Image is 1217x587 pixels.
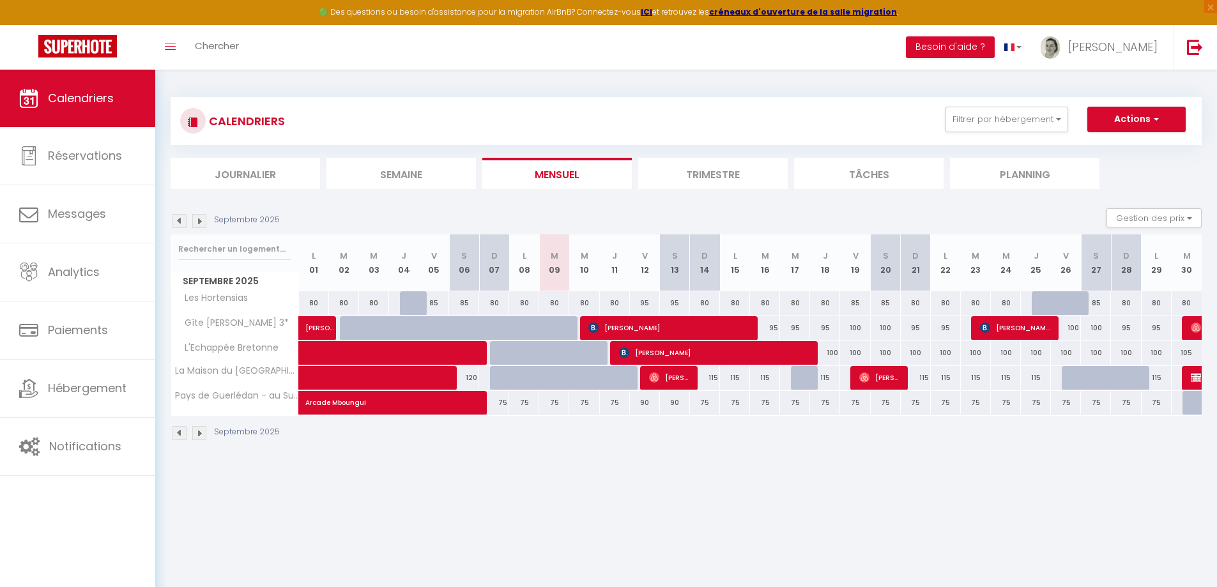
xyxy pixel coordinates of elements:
div: 80 [569,291,599,315]
div: 115 [1142,366,1172,390]
span: Septembre 2025 [171,272,298,291]
abbr: L [1154,250,1158,262]
div: 75 [479,391,509,415]
span: [PERSON_NAME] [1068,39,1158,55]
span: [PERSON_NAME] [649,365,689,390]
div: 100 [901,341,931,365]
p: Septembre 2025 [214,426,280,438]
th: 07 [479,234,509,291]
strong: ICI [641,6,652,17]
div: 75 [720,391,750,415]
th: 26 [1051,234,1081,291]
abbr: M [792,250,799,262]
div: 85 [1081,291,1111,315]
div: 75 [871,391,901,415]
li: Planning [950,158,1099,189]
div: 95 [931,316,961,340]
a: créneaux d'ouverture de la salle migration [709,6,897,17]
span: Pays de Guerlédan - au Sud des Côtes d'Armor [173,391,301,400]
div: 75 [1081,391,1111,415]
th: 22 [931,234,961,291]
div: 100 [1081,316,1111,340]
span: [PERSON_NAME] [619,340,809,365]
th: 03 [359,234,389,291]
div: 100 [1051,316,1081,340]
div: 95 [1142,316,1172,340]
div: 75 [539,391,569,415]
div: 115 [961,366,991,390]
div: 80 [1142,291,1172,315]
div: 100 [991,341,1021,365]
span: Calendriers [48,90,114,106]
div: 100 [1111,341,1141,365]
th: 30 [1172,234,1202,291]
abbr: S [1093,250,1099,262]
span: [PERSON_NAME] [305,309,335,333]
div: 100 [840,341,870,365]
div: 100 [1021,341,1051,365]
th: 11 [600,234,630,291]
div: 100 [931,341,961,365]
img: Super Booking [38,35,117,57]
div: 105 [1172,341,1202,365]
div: 75 [750,391,780,415]
div: 80 [299,291,329,315]
div: 85 [419,291,449,315]
span: Les Hortensias [173,291,251,305]
th: 15 [720,234,750,291]
li: Journalier [171,158,320,189]
p: Septembre 2025 [214,214,280,226]
th: 09 [539,234,569,291]
th: 25 [1021,234,1051,291]
abbr: M [1183,250,1191,262]
th: 16 [750,234,780,291]
th: 02 [329,234,359,291]
div: 75 [1142,391,1172,415]
button: Actions [1087,107,1186,132]
div: 100 [1051,341,1081,365]
div: 115 [810,366,840,390]
div: 85 [871,291,901,315]
abbr: J [612,250,617,262]
div: 85 [449,291,479,315]
th: 21 [901,234,931,291]
span: Réservations [48,148,122,164]
li: Semaine [326,158,476,189]
div: 80 [690,291,720,315]
div: 80 [991,291,1021,315]
li: Mensuel [482,158,632,189]
abbr: S [672,250,678,262]
div: 80 [961,291,991,315]
div: 115 [720,366,750,390]
h3: CALENDRIERS [206,107,285,135]
th: 14 [690,234,720,291]
abbr: L [733,250,737,262]
abbr: M [370,250,378,262]
li: Trimestre [638,158,788,189]
div: 95 [780,316,810,340]
div: 115 [690,366,720,390]
th: 27 [1081,234,1111,291]
th: 29 [1142,234,1172,291]
span: Arcade Mboungui [305,384,482,408]
th: 19 [840,234,870,291]
abbr: M [551,250,558,262]
div: 80 [810,291,840,315]
div: 75 [1111,391,1141,415]
div: 75 [569,391,599,415]
div: 80 [780,291,810,315]
abbr: D [701,250,708,262]
span: Paiements [48,322,108,338]
span: [PERSON_NAME] [588,316,749,340]
div: 100 [1081,341,1111,365]
div: 90 [630,391,660,415]
span: [PERSON_NAME] [859,365,899,390]
div: 75 [901,391,931,415]
div: 75 [1021,391,1051,415]
abbr: J [401,250,406,262]
div: 75 [600,391,630,415]
div: 95 [810,316,840,340]
div: 75 [840,391,870,415]
abbr: S [883,250,889,262]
